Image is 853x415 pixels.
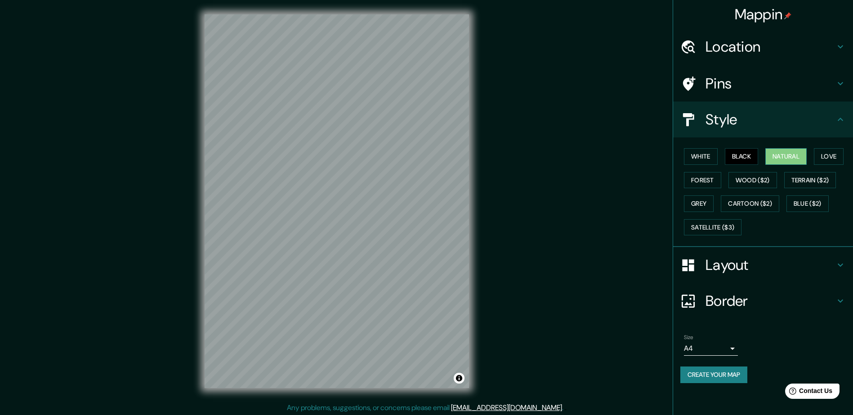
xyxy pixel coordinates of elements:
button: White [684,148,718,165]
button: Satellite ($3) [684,219,741,236]
label: Size [684,334,693,341]
h4: Border [706,292,835,310]
button: Terrain ($2) [784,172,836,189]
button: Love [814,148,844,165]
iframe: Help widget launcher [773,380,843,405]
h4: Layout [706,256,835,274]
div: . [563,402,565,413]
button: Forest [684,172,721,189]
div: Border [673,283,853,319]
canvas: Map [205,14,469,388]
button: Natural [765,148,807,165]
h4: Location [706,38,835,56]
div: A4 [684,341,738,356]
button: Grey [684,195,714,212]
button: Cartoon ($2) [721,195,779,212]
div: Pins [673,66,853,102]
div: Style [673,102,853,137]
div: Location [673,29,853,65]
button: Toggle attribution [454,373,464,384]
button: Black [725,148,759,165]
a: [EMAIL_ADDRESS][DOMAIN_NAME] [451,403,562,412]
h4: Pins [706,75,835,93]
p: Any problems, suggestions, or concerns please email . [287,402,563,413]
h4: Style [706,110,835,128]
img: pin-icon.png [784,12,791,19]
h4: Mappin [735,5,792,23]
button: Blue ($2) [786,195,829,212]
div: Layout [673,247,853,283]
button: Create your map [680,366,747,383]
button: Wood ($2) [728,172,777,189]
div: . [565,402,567,413]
